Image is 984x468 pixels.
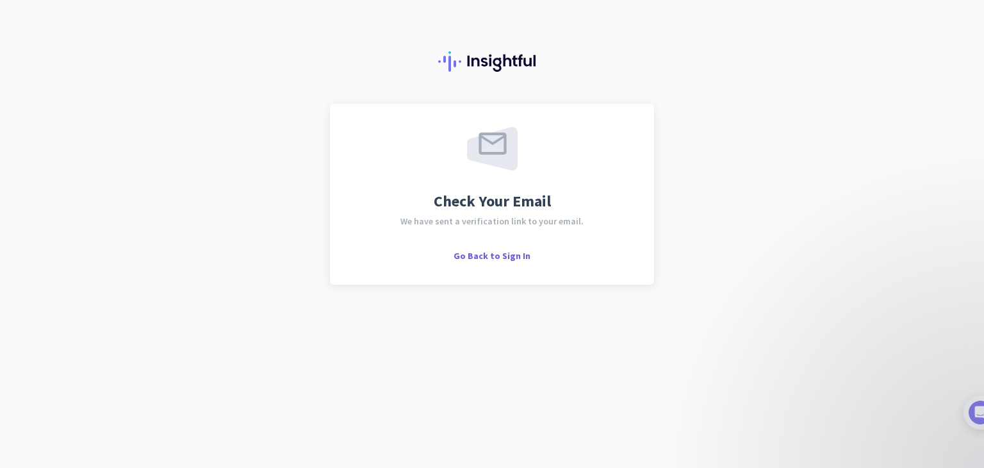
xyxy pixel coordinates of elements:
img: email-sent [467,127,518,171]
span: Go Back to Sign In [454,250,530,262]
img: Insightful [438,51,546,72]
span: We have sent a verification link to your email. [400,217,584,226]
iframe: Intercom notifications message [721,278,978,436]
span: Check Your Email [434,194,551,209]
